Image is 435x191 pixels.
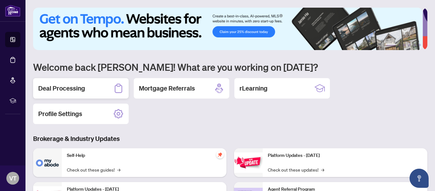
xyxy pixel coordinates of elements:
[117,166,120,173] span: →
[67,166,120,173] a: Check out these guides!→
[403,44,406,46] button: 3
[398,44,401,46] button: 2
[5,5,20,17] img: logo
[413,44,416,46] button: 5
[33,148,62,177] img: Self-Help
[216,151,224,158] span: pushpin
[321,166,324,173] span: →
[234,152,263,173] img: Platform Updates - June 23, 2025
[33,61,427,73] h1: Welcome back [PERSON_NAME]! What are you working on [DATE]?
[38,84,85,93] h2: Deal Processing
[385,44,396,46] button: 1
[33,134,427,143] h3: Brokerage & Industry Updates
[268,166,324,173] a: Check out these updates!→
[268,152,422,159] p: Platform Updates - [DATE]
[408,44,411,46] button: 4
[67,152,221,159] p: Self-Help
[9,174,17,183] span: VT
[33,8,423,50] img: Slide 0
[410,169,429,188] button: Open asap
[139,84,195,93] h2: Mortgage Referrals
[418,44,421,46] button: 6
[239,84,267,93] h2: rLearning
[38,109,82,118] h2: Profile Settings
